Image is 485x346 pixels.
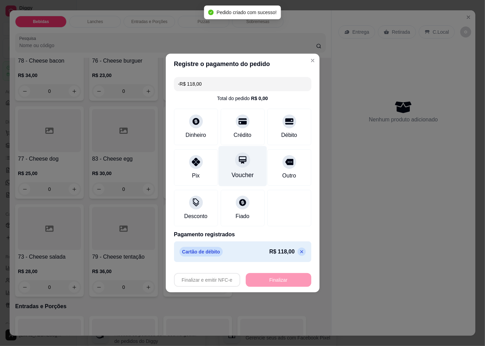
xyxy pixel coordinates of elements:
p: Cartão de débito [180,247,223,257]
div: Voucher [231,171,254,180]
div: Pix [192,172,199,180]
p: Pagamento registrados [174,230,311,239]
span: check-circle [208,10,214,15]
div: Desconto [184,212,208,220]
p: R$ 118,00 [269,248,295,256]
div: R$ 0,00 [251,95,268,102]
input: Ex.: hambúrguer de cordeiro [178,77,307,91]
div: Dinheiro [186,131,206,139]
header: Registre o pagamento do pedido [166,54,320,74]
span: Pedido criado com sucesso! [217,10,277,15]
div: Outro [282,172,296,180]
div: Débito [281,131,297,139]
button: Close [307,55,318,66]
div: Total do pedido [217,95,268,102]
div: Crédito [234,131,252,139]
div: Fiado [235,212,249,220]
